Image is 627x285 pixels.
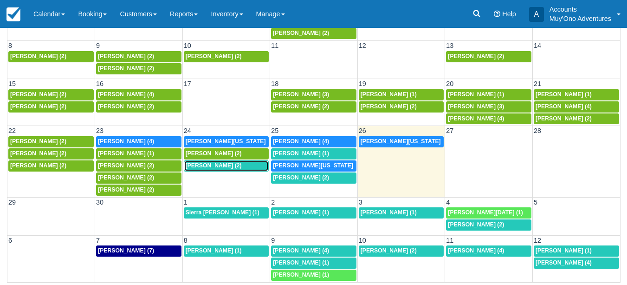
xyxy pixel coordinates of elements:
span: [PERSON_NAME] (2) [98,186,154,193]
span: [PERSON_NAME] (7) [98,247,154,254]
span: 18 [270,80,279,87]
a: [PERSON_NAME] (1) [359,207,444,219]
span: [PERSON_NAME] (2) [273,174,329,181]
span: 20 [445,80,454,87]
span: 12 [358,42,367,49]
span: [PERSON_NAME] (3) [273,91,329,98]
span: 8 [183,237,188,244]
span: [PERSON_NAME] (4) [98,138,154,145]
a: [PERSON_NAME] (4) [446,245,531,257]
span: 15 [7,80,17,87]
a: [PERSON_NAME] (2) [96,185,181,196]
div: A [529,7,544,22]
a: [PERSON_NAME] (2) [359,101,444,113]
a: [PERSON_NAME] (2) [96,172,181,184]
a: [PERSON_NAME] (4) [534,258,619,269]
span: [PERSON_NAME] (2) [10,138,66,145]
span: 6 [7,237,13,244]
span: [PERSON_NAME] (1) [448,91,504,98]
a: [PERSON_NAME][US_STATE] (5) [271,160,356,172]
a: [PERSON_NAME][US_STATE] (5) [359,136,444,147]
span: 22 [7,127,17,134]
span: [PERSON_NAME] (4) [98,91,154,98]
span: 5 [533,199,538,206]
i: Help [494,11,500,17]
span: 24 [183,127,192,134]
span: [PERSON_NAME] (1) [536,91,592,98]
a: [PERSON_NAME] (3) [446,101,531,113]
a: [PERSON_NAME] (2) [271,28,356,39]
span: [PERSON_NAME] (4) [448,247,504,254]
a: [PERSON_NAME] (2) [8,101,94,113]
a: [PERSON_NAME] (2) [184,160,269,172]
span: 14 [533,42,542,49]
a: [PERSON_NAME][US_STATE] (3) [184,136,269,147]
a: [PERSON_NAME] (1) [271,270,356,281]
a: [PERSON_NAME] (2) [271,101,356,113]
span: 16 [95,80,104,87]
span: [PERSON_NAME] (4) [536,259,592,266]
a: [PERSON_NAME] (1) [184,245,269,257]
a: [PERSON_NAME] (3) [271,89,356,100]
img: checkfront-main-nav-mini-logo.png [6,7,20,21]
span: [PERSON_NAME] (4) [536,103,592,110]
span: [PERSON_NAME][US_STATE] (3) [186,138,274,145]
span: [PERSON_NAME] (4) [273,247,329,254]
span: 7 [95,237,101,244]
span: [PERSON_NAME] (2) [10,103,66,110]
span: [PERSON_NAME] (2) [98,53,154,60]
span: 29 [7,199,17,206]
span: 9 [95,42,101,49]
span: [PERSON_NAME] (4) [448,115,504,122]
a: [PERSON_NAME] (2) [96,63,181,74]
span: [PERSON_NAME] (2) [10,150,66,157]
span: 9 [270,237,276,244]
span: [PERSON_NAME] (1) [98,150,154,157]
span: [PERSON_NAME] (3) [448,103,504,110]
a: [PERSON_NAME] (2) [446,51,531,62]
span: [PERSON_NAME][DATE] (1) [448,209,523,216]
span: [PERSON_NAME] (2) [98,65,154,72]
span: 2 [270,199,276,206]
span: [PERSON_NAME] (2) [186,53,242,60]
span: [PERSON_NAME] (2) [361,247,417,254]
span: Help [502,10,516,18]
a: [PERSON_NAME] (2) [184,148,269,159]
span: [PERSON_NAME] (2) [98,174,154,181]
span: [PERSON_NAME] (1) [186,247,242,254]
span: [PERSON_NAME] (1) [361,209,417,216]
a: [PERSON_NAME] (1) [271,207,356,219]
span: [PERSON_NAME] (1) [273,209,329,216]
span: 3 [358,199,363,206]
span: [PERSON_NAME] (2) [361,103,417,110]
a: [PERSON_NAME] (2) [446,219,531,231]
span: 23 [95,127,104,134]
span: [PERSON_NAME] (1) [361,91,417,98]
span: [PERSON_NAME] (1) [536,247,592,254]
span: [PERSON_NAME] (1) [273,259,329,266]
span: [PERSON_NAME] (2) [98,162,154,169]
a: [PERSON_NAME][DATE] (1) [446,207,531,219]
span: 27 [445,127,454,134]
span: [PERSON_NAME][US_STATE] (5) [361,138,449,145]
a: [PERSON_NAME] (2) [8,136,94,147]
a: [PERSON_NAME] (1) [534,89,619,100]
a: [PERSON_NAME] (4) [271,136,356,147]
span: [PERSON_NAME][US_STATE] (5) [273,162,362,169]
a: [PERSON_NAME] (4) [534,101,619,113]
span: 1 [183,199,188,206]
span: [PERSON_NAME] (2) [536,115,592,122]
a: [PERSON_NAME] (2) [271,172,356,184]
span: [PERSON_NAME] (2) [448,53,504,60]
a: [PERSON_NAME] (4) [96,89,181,100]
span: 8 [7,42,13,49]
span: Sierra [PERSON_NAME] (1) [186,209,259,216]
span: 11 [270,42,279,49]
span: [PERSON_NAME] (2) [448,221,504,228]
span: 12 [533,237,542,244]
span: 26 [358,127,367,134]
a: [PERSON_NAME] (1) [96,148,181,159]
span: 28 [533,127,542,134]
a: [PERSON_NAME] (2) [359,245,444,257]
a: [PERSON_NAME] (4) [96,136,181,147]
